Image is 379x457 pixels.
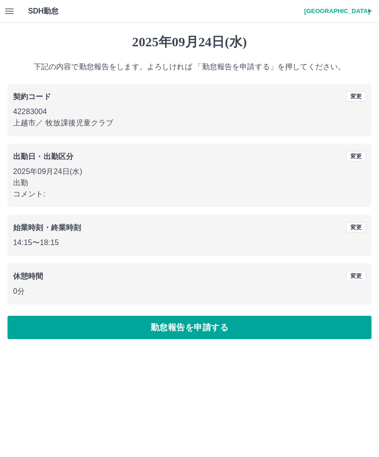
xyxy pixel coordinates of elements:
[346,271,366,281] button: 変更
[13,152,73,160] b: 出勤日・出勤区分
[13,224,81,232] b: 始業時刻・終業時刻
[13,166,366,177] p: 2025年09月24日(水)
[13,93,51,101] b: 契約コード
[13,106,366,117] p: 42283004
[346,222,366,232] button: 変更
[7,61,372,73] p: 下記の内容で勤怠報告をします。よろしければ 「勤怠報告を申請する」を押してください。
[346,91,366,102] button: 変更
[13,286,366,297] p: 0分
[7,316,372,339] button: 勤怠報告を申請する
[13,189,366,200] p: コメント:
[13,117,366,129] p: 上越市 ／ 牧放課後児童クラブ
[13,272,44,280] b: 休憩時間
[13,237,366,248] p: 14:15 〜 18:15
[7,34,372,50] h1: 2025年09月24日(水)
[346,151,366,161] button: 変更
[13,177,366,189] p: 出勤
